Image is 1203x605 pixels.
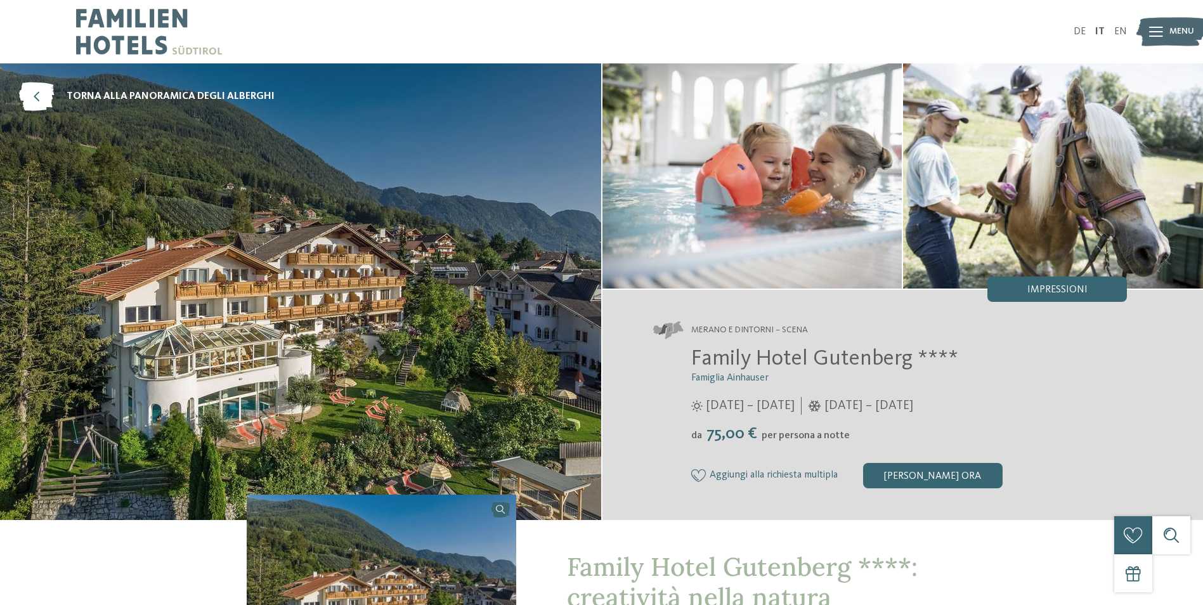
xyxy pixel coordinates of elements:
[602,63,902,289] img: il family hotel a Scena per amanti della natura dall’estro creativo
[1169,25,1194,38] span: Menu
[710,470,838,481] span: Aggiungi alla richiesta multipla
[67,89,275,103] span: torna alla panoramica degli alberghi
[762,431,850,441] span: per persona a notte
[903,63,1203,289] img: Family Hotel Gutenberg ****
[691,373,769,383] span: Famiglia Ainhauser
[1027,285,1088,295] span: Impressioni
[1074,27,1086,37] a: DE
[808,400,821,412] i: Orari d'apertura inverno
[691,400,703,412] i: Orari d'apertura estate
[1095,27,1105,37] a: IT
[691,348,958,370] span: Family Hotel Gutenberg ****
[824,397,913,415] span: [DATE] – [DATE]
[1114,27,1127,37] a: EN
[19,82,275,111] a: torna alla panoramica degli alberghi
[691,324,808,337] span: Merano e dintorni – Scena
[691,431,702,441] span: da
[703,426,760,442] span: 75,00 €
[706,397,795,415] span: [DATE] – [DATE]
[863,463,1003,488] div: [PERSON_NAME] ora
